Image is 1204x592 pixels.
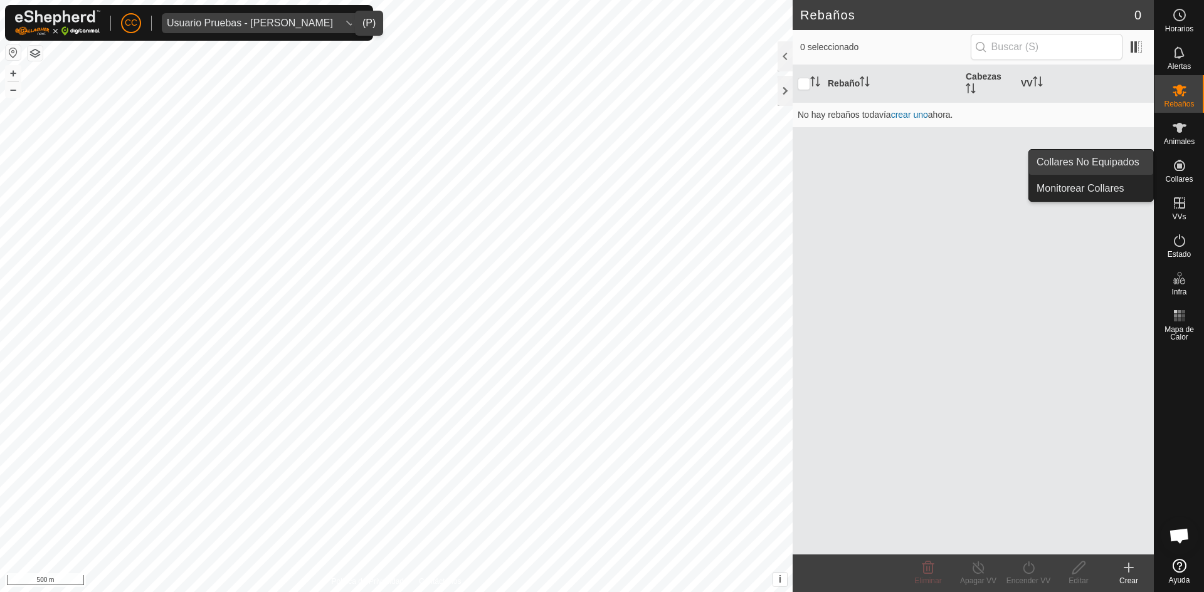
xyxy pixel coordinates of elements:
[419,576,461,587] a: Contáctenos
[1029,176,1153,201] a: Monitorear Collares
[167,18,333,28] div: Usuario Pruebas - [PERSON_NAME]
[332,576,404,587] a: Política de Privacidad
[1003,575,1053,586] div: Encender VV
[1164,138,1195,145] span: Animales
[28,46,43,61] button: Capas del Mapa
[971,34,1122,60] input: Buscar (S)
[1165,175,1193,183] span: Collares
[1029,150,1153,175] a: Collares No Equipados
[1154,554,1204,589] a: Ayuda
[125,16,137,29] span: CC
[1164,100,1194,108] span: Rebaños
[6,45,21,60] button: Restablecer Mapa
[15,10,100,36] img: Logo Gallagher
[6,66,21,81] button: +
[966,85,976,95] p-sorticon: Activar para ordenar
[1168,63,1191,70] span: Alertas
[1037,155,1139,170] span: Collares No Equipados
[823,65,961,103] th: Rebaño
[914,576,941,585] span: Eliminar
[800,8,1134,23] h2: Rebaños
[338,13,363,33] div: dropdown trigger
[1172,213,1186,221] span: VVs
[891,110,928,120] a: crear uno
[162,13,338,33] span: Usuario Pruebas - Gregorio Alarcia
[1104,575,1154,586] div: Crear
[773,573,787,586] button: i
[1053,575,1104,586] div: Editar
[1033,78,1043,88] p-sorticon: Activar para ordenar
[1168,251,1191,258] span: Estado
[800,41,971,54] span: 0 seleccionado
[1134,6,1141,24] span: 0
[1037,181,1124,196] span: Monitorear Collares
[6,82,21,97] button: –
[810,78,820,88] p-sorticon: Activar para ordenar
[1158,326,1201,341] span: Mapa de Calor
[1161,517,1198,554] div: Chat abierto
[779,574,781,584] span: i
[860,78,870,88] p-sorticon: Activar para ordenar
[1169,576,1190,584] span: Ayuda
[1016,65,1154,103] th: VV
[953,575,1003,586] div: Apagar VV
[1171,288,1186,296] span: Infra
[1165,25,1193,33] span: Horarios
[793,102,1154,127] td: No hay rebaños todavía ahora.
[961,65,1016,103] th: Cabezas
